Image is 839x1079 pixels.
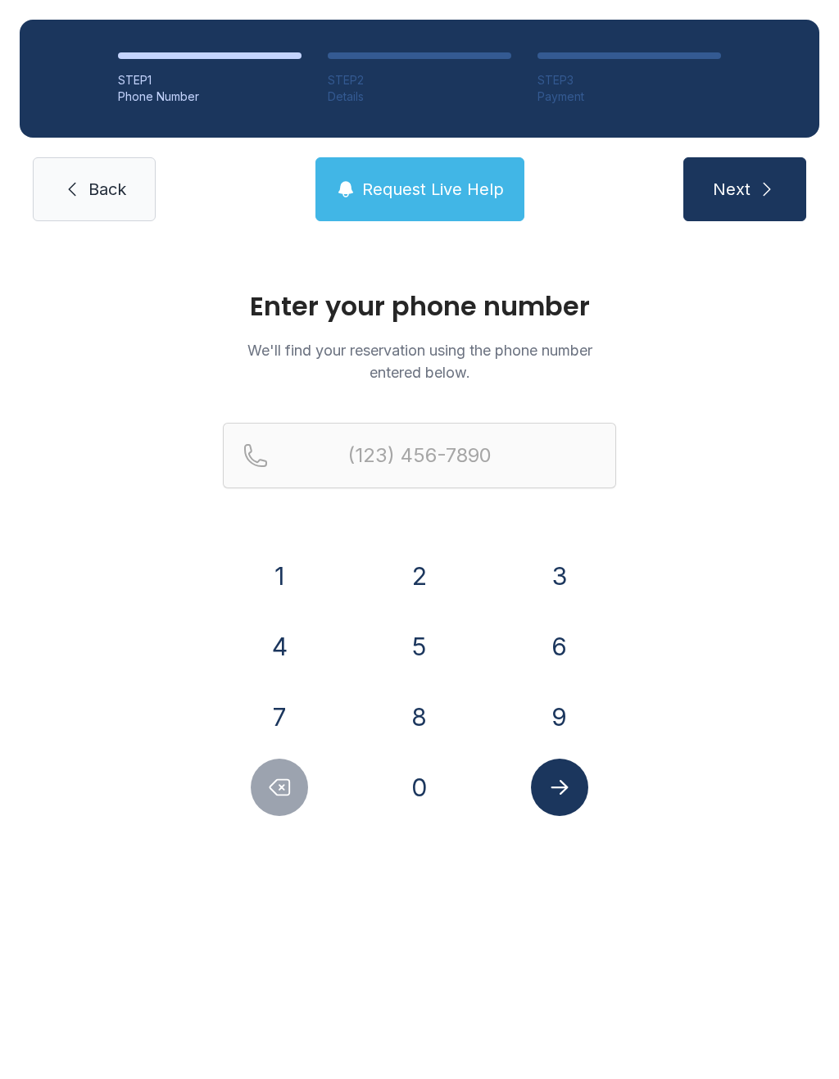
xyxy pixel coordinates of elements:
[391,547,448,605] button: 2
[531,618,588,675] button: 6
[118,72,302,88] div: STEP 1
[531,759,588,816] button: Submit lookup form
[251,618,308,675] button: 4
[251,547,308,605] button: 1
[713,178,751,201] span: Next
[537,88,721,105] div: Payment
[391,688,448,746] button: 8
[391,759,448,816] button: 0
[223,423,616,488] input: Reservation phone number
[362,178,504,201] span: Request Live Help
[223,339,616,383] p: We'll find your reservation using the phone number entered below.
[223,293,616,320] h1: Enter your phone number
[328,88,511,105] div: Details
[251,759,308,816] button: Delete number
[118,88,302,105] div: Phone Number
[88,178,126,201] span: Back
[537,72,721,88] div: STEP 3
[251,688,308,746] button: 7
[531,547,588,605] button: 3
[328,72,511,88] div: STEP 2
[391,618,448,675] button: 5
[531,688,588,746] button: 9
